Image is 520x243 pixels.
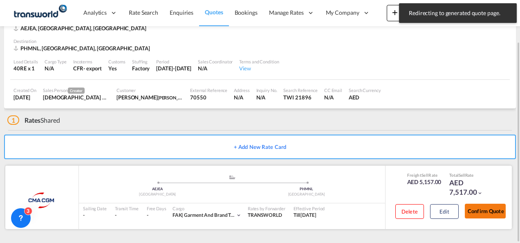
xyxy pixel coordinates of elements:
[232,187,381,192] div: PHMNL
[430,204,459,219] button: Edit
[190,94,227,101] div: 70550
[13,94,36,101] div: 23 Sep 2025
[83,9,107,17] span: Analytics
[234,94,249,101] div: N/A
[248,205,285,211] div: Rates by Forwarder
[449,178,490,198] div: AED 7,517.00
[156,65,191,72] div: 23 Oct 2025
[173,212,184,218] span: FAK
[173,205,242,211] div: Cargo
[349,87,381,93] div: Search Currency
[4,135,516,159] button: + Add New Rate Card
[407,178,442,186] div: AED 5,157.00
[108,59,126,65] div: Customs
[83,212,107,219] div: -
[13,45,152,52] div: PHMNL, Manila, Middle East
[83,205,107,211] div: Sailing Date
[390,9,421,16] span: New
[132,65,150,72] div: Factory Stuffing
[173,212,236,219] div: garment and brand tag fasteners and accessories
[449,172,490,178] div: Total Rate
[7,116,60,125] div: Shared
[235,9,258,16] span: Bookings
[190,87,227,93] div: External Reference
[12,4,67,22] img: f753ae806dec11f0841701cdfdf085c0.png
[477,190,483,196] md-icon: icon-chevron-down
[13,65,38,72] div: 40RE x 1
[170,9,193,16] span: Enquiries
[294,212,316,218] span: Till [DATE]
[407,172,442,178] div: Freight Rate
[43,94,110,101] div: Irishi Kiran
[13,38,507,44] div: Destination
[326,9,359,17] span: My Company
[269,9,304,17] span: Manage Rates
[205,9,223,16] span: Quotes
[13,59,38,65] div: Load Details
[198,59,233,65] div: Sales Coordinator
[108,65,126,72] div: Yes
[239,65,279,72] div: View
[324,94,342,101] div: N/A
[156,59,191,65] div: Period
[147,212,148,219] div: -
[117,94,184,101] div: Grace Grace
[73,59,102,65] div: Incoterms
[283,94,317,101] div: TWI 21896
[21,190,63,211] img: CMA CGM
[395,204,424,219] button: Delete
[147,205,166,211] div: Free Days
[43,87,110,94] div: Sales Person
[45,59,67,65] div: Cargo Type
[73,65,83,72] div: CFR
[83,192,232,197] div: [GEOGRAPHIC_DATA]
[236,212,242,218] md-icon: icon-chevron-down
[68,88,85,94] span: Creator
[132,59,150,65] div: Stuffing
[465,204,506,218] button: Confirm Quote
[294,205,325,211] div: Effective Period
[324,87,342,93] div: CC Email
[83,65,102,72] div: - export
[421,173,428,178] span: Sell
[459,173,465,178] span: Sell
[115,212,139,219] div: -
[25,116,41,124] span: Rates
[234,87,249,93] div: Address
[83,187,232,192] div: AEJEA
[248,212,282,218] span: TRANSWORLD
[256,94,277,101] div: N/A
[129,9,158,16] span: Rate Search
[115,205,139,211] div: Transit Time
[158,94,210,101] span: [PERSON_NAME] PTE LTD
[45,65,67,72] div: N/A
[182,212,183,218] span: |
[232,192,381,197] div: [GEOGRAPHIC_DATA]
[390,7,400,17] md-icon: icon-plus 400-fg
[198,65,233,72] div: N/A
[406,9,509,17] span: Redirecting to generated quote page.
[13,25,148,32] div: AEJEA, Jebel Ali, Middle East
[256,87,277,93] div: Inquiry No.
[117,87,184,93] div: Customer
[7,115,19,125] span: 1
[13,87,36,93] div: Created On
[248,212,285,219] div: TRANSWORLD
[387,5,424,21] button: icon-plus 400-fgNewicon-chevron-down
[294,212,316,219] div: Till 23 Oct 2025
[283,87,317,93] div: Search Reference
[227,175,237,179] md-icon: assets/icons/custom/ship-fill.svg
[20,25,146,32] span: AEJEA, [GEOGRAPHIC_DATA], [GEOGRAPHIC_DATA]
[349,94,381,101] div: AED
[239,59,279,65] div: Terms and Condition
